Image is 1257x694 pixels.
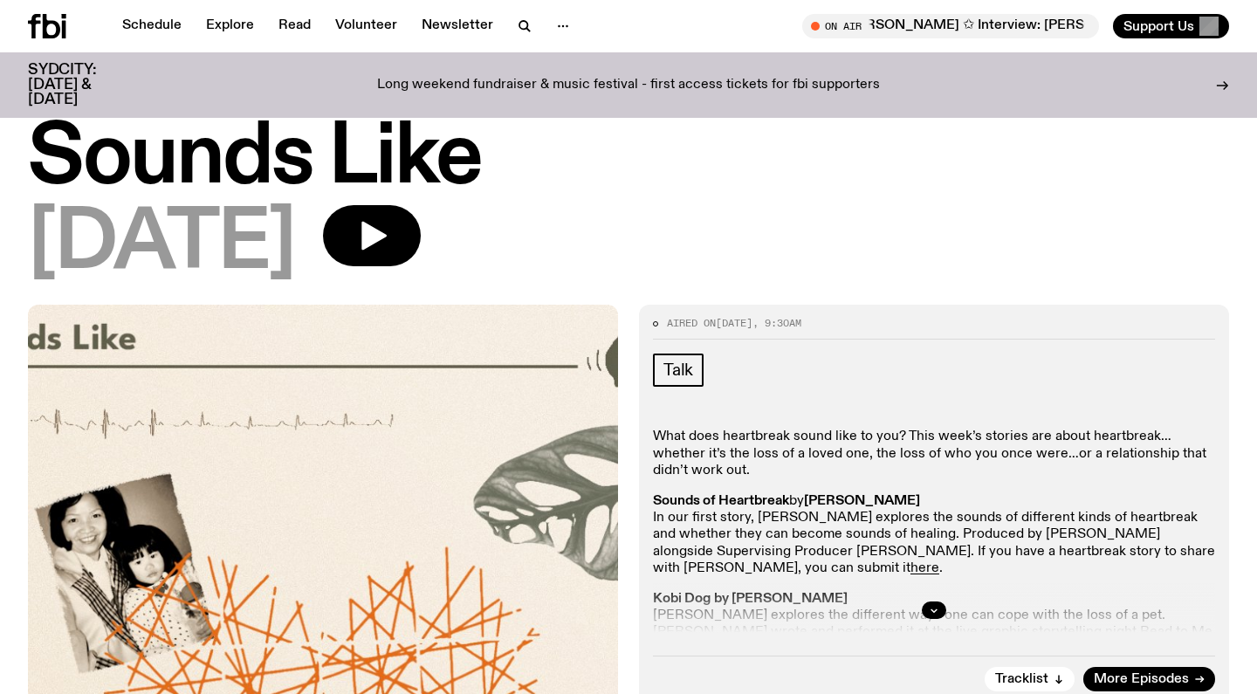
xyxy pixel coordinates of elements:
[196,14,264,38] a: Explore
[653,494,789,508] strong: Sounds of Heartbreak
[28,120,1229,198] h1: Sounds Like
[802,14,1099,38] button: On AirArvos with [PERSON_NAME] ✩ Interview: [PERSON_NAME]
[995,673,1048,686] span: Tracklist
[653,493,1215,577] p: by In our first story, [PERSON_NAME] explores the sounds of different kinds of heartbreak and whe...
[716,316,752,330] span: [DATE]
[653,354,704,387] a: Talk
[325,14,408,38] a: Volunteer
[28,205,295,284] span: [DATE]
[910,561,939,575] a: here
[28,63,140,107] h3: SYDCITY: [DATE] & [DATE]
[804,494,920,508] strong: [PERSON_NAME]
[268,14,321,38] a: Read
[653,429,1215,479] p: What does heartbreak sound like to you? This week’s stories are about heartbreak… whether it’s th...
[112,14,192,38] a: Schedule
[985,667,1075,691] button: Tracklist
[667,316,716,330] span: Aired on
[1113,14,1229,38] button: Support Us
[377,78,880,93] p: Long weekend fundraiser & music festival - first access tickets for fbi supporters
[1123,18,1194,34] span: Support Us
[1094,673,1189,686] span: More Episodes
[1083,667,1215,691] a: More Episodes
[411,14,504,38] a: Newsletter
[663,361,693,380] span: Talk
[752,316,801,330] span: , 9:30am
